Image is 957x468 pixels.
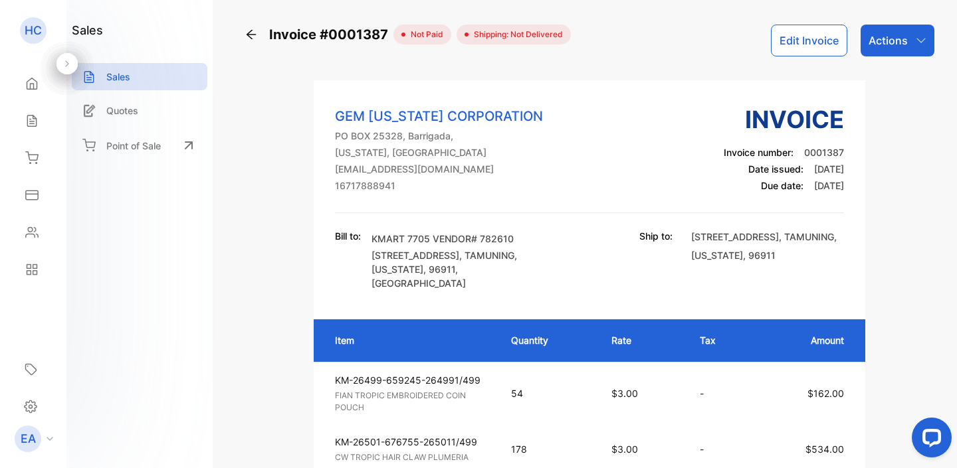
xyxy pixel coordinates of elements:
[335,129,543,143] p: PO BOX 25328, Barrigada,
[861,25,934,56] button: Actions
[106,139,161,153] p: Point of Sale
[814,163,844,175] span: [DATE]
[639,229,673,243] p: Ship to:
[335,373,487,387] p: KM-26499-659245-264991/499
[748,163,803,175] span: Date issued:
[869,33,908,48] p: Actions
[691,231,779,242] span: [STREET_ADDRESS]
[768,333,845,347] p: Amount
[335,390,487,414] p: FIAN TROPIC EMBROIDERED COIN POUCH
[423,264,455,275] span: , 96911
[761,180,803,191] span: Due date:
[21,430,36,447] p: EA
[805,443,844,455] span: $534.00
[72,97,207,124] a: Quotes
[700,333,740,347] p: Tax
[106,104,138,117] p: Quotes
[459,250,514,261] span: , TAMUNING
[106,70,130,84] p: Sales
[335,179,543,193] p: 16717888941
[700,386,740,400] p: -
[372,250,459,261] span: [STREET_ADDRESS]
[25,22,42,39] p: HC
[807,388,844,399] span: $162.00
[372,232,524,246] p: KMART 7705 VENDOR# 782610
[724,147,794,158] span: Invoice number:
[700,442,740,456] p: -
[335,162,543,176] p: [EMAIL_ADDRESS][DOMAIN_NAME]
[335,145,543,159] p: [US_STATE], [GEOGRAPHIC_DATA]
[611,388,638,399] span: $3.00
[611,443,638,455] span: $3.00
[335,435,487,449] p: KM-26501-676755-265011/499
[611,333,673,347] p: Rate
[72,63,207,90] a: Sales
[743,250,776,261] span: , 96911
[511,386,585,400] p: 54
[511,442,585,456] p: 178
[814,180,844,191] span: [DATE]
[269,25,393,44] span: Invoice #0001387
[779,231,834,242] span: , TAMUNING
[335,229,361,243] p: Bill to:
[335,106,543,126] p: GEM [US_STATE] CORPORATION
[335,451,487,463] p: CW TROPIC HAIR CLAW PLUMERIA
[724,102,844,137] h3: Invoice
[901,412,957,468] iframe: LiveChat chat widget
[335,333,484,347] p: Item
[469,29,563,40] span: Shipping: Not Delivered
[405,29,443,40] span: not paid
[511,333,585,347] p: Quantity
[72,21,103,39] h1: sales
[804,147,844,158] span: 0001387
[771,25,847,56] button: Edit Invoice
[72,131,207,160] a: Point of Sale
